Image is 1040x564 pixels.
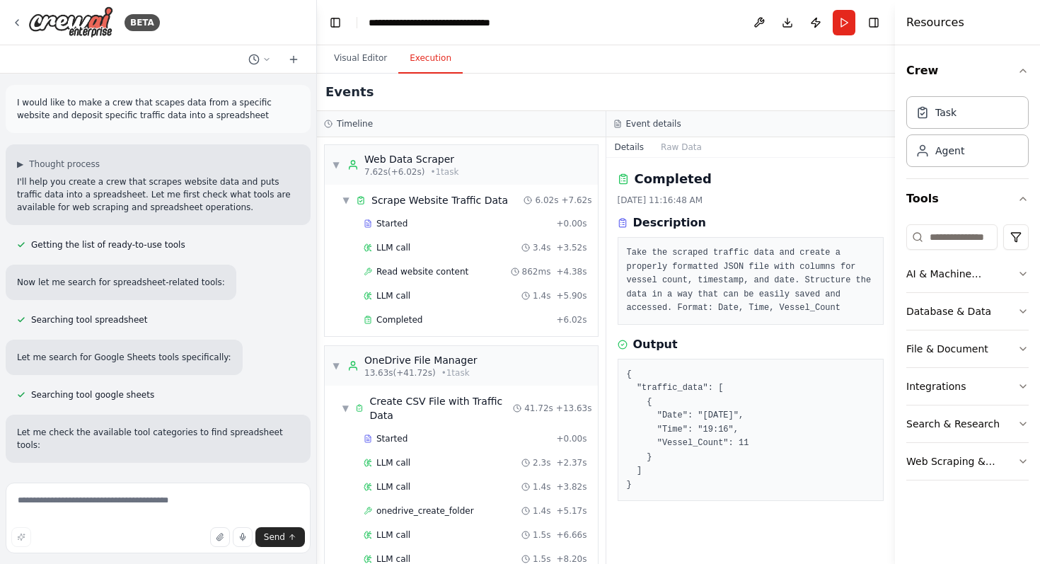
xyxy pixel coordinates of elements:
button: ▶Thought process [17,159,100,170]
span: + 13.63s [556,403,592,414]
span: 862ms [522,266,551,277]
button: Switch to previous chat [243,51,277,68]
button: Database & Data [906,293,1029,330]
h2: Events [325,82,374,102]
span: LLM call [376,242,410,253]
img: Logo [28,6,113,38]
span: + 0.00s [556,218,587,229]
div: Web Scraping & Browsing [906,454,1017,468]
button: Visual Editor [323,44,398,74]
span: 7.62s (+6.02s) [364,166,424,178]
p: Let me check the available tool categories to find spreadsheet tools: [17,426,299,451]
span: + 5.90s [556,290,587,301]
button: Hide left sidebar [325,13,345,33]
p: Now let me search for spreadsheet-related tools: [17,276,225,289]
span: 2.3s [533,457,550,468]
span: 6.02s [535,195,558,206]
span: 1.4s [533,481,550,493]
div: Search & Research [906,417,1000,431]
span: Scrape Website Traffic Data [371,193,508,207]
p: I would like to make a crew that scapes data from a specific website and deposit specific traffic... [17,96,299,122]
button: Improve this prompt [11,527,31,547]
span: + 0.00s [556,433,587,444]
div: BETA [125,14,160,31]
div: Database & Data [906,304,991,318]
p: Let me search for Google Sheets tools specifically: [17,351,231,364]
span: 3.4s [533,242,550,253]
span: ▼ [332,360,340,372]
span: LLM call [376,290,410,301]
button: Raw Data [652,137,710,157]
div: Integrations [906,379,966,393]
div: File & Document [906,342,988,356]
button: AI & Machine Learning [906,255,1029,292]
span: • 1 task [430,166,458,178]
button: Execution [398,44,463,74]
div: AI & Machine Learning [906,267,1017,281]
button: Crew [906,51,1029,91]
span: • 1 task [441,367,470,379]
button: Upload files [210,527,230,547]
h3: Timeline [337,118,373,130]
p: I'll help you create a crew that scrapes website data and puts traffic data into a spreadsheet. L... [17,175,299,214]
span: Create CSV File with Traffic Data [369,394,513,422]
div: [DATE] 11:16:48 AM [618,195,884,206]
span: ▼ [332,159,340,171]
span: 1.4s [533,290,550,301]
span: 41.72s [524,403,553,414]
h4: Resources [906,14,964,31]
div: Web Data Scraper [364,152,458,166]
span: + 6.66s [556,529,587,541]
span: + 3.52s [556,242,587,253]
span: Started [376,433,408,444]
span: Thought process [29,159,100,170]
span: LLM call [376,457,410,468]
nav: breadcrumb [369,16,490,30]
button: Start a new chat [282,51,305,68]
button: Hide right sidebar [864,13,884,33]
span: + 3.82s [556,481,587,493]
button: File & Document [906,330,1029,367]
span: Searching tool google sheets [31,389,154,401]
span: Searching tool spreadsheet [31,314,147,326]
h2: Completed [635,169,712,189]
pre: { "traffic_data": [ { "Date": "[DATE]", "Time": "19:16", "Vessel_Count": 11 } ] } [627,368,875,493]
button: Web Scraping & Browsing [906,443,1029,480]
span: Read website content [376,266,468,277]
span: LLM call [376,529,410,541]
div: Crew [906,91,1029,178]
span: 1.5s [533,529,550,541]
button: Details [606,137,653,157]
span: Completed [376,314,422,326]
span: ▶ [17,159,23,170]
button: Search & Research [906,405,1029,442]
h3: Description [633,214,706,231]
h3: Event details [626,118,681,130]
div: OneDrive File Manager [364,353,478,367]
span: + 5.17s [556,505,587,517]
span: + 4.38s [556,266,587,277]
div: Task [935,105,957,120]
button: Click to speak your automation idea [233,527,253,547]
button: Send [255,527,305,547]
span: ▼ [342,195,350,206]
span: + 7.62s [561,195,591,206]
span: Started [376,218,408,229]
span: LLM call [376,481,410,493]
pre: Take the scraped traffic data and create a properly formatted JSON file with columns for vessel c... [627,246,875,316]
span: 1.4s [533,505,550,517]
span: + 6.02s [556,314,587,326]
span: Send [264,531,285,543]
button: Integrations [906,368,1029,405]
span: ▼ [342,403,349,414]
span: Getting the list of ready-to-use tools [31,239,185,251]
div: Tools [906,219,1029,492]
span: onedrive_create_folder [376,505,474,517]
div: Agent [935,144,964,158]
span: + 2.37s [556,457,587,468]
h3: Output [633,336,678,353]
button: Tools [906,179,1029,219]
span: 13.63s (+41.72s) [364,367,436,379]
